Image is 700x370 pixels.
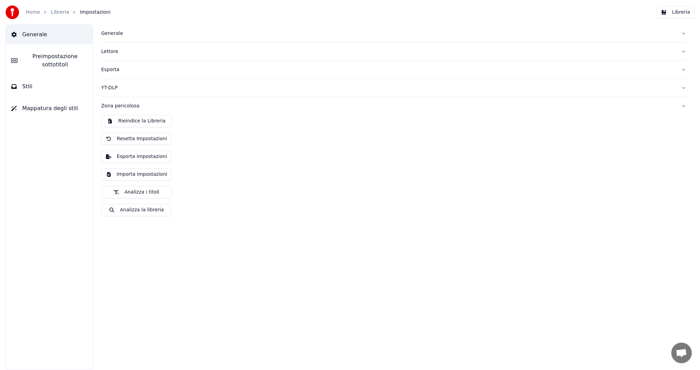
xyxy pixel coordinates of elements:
button: Mappatura degli stili [6,99,93,118]
button: Esporta impostazioni [101,150,172,163]
button: Esporta [101,61,686,79]
button: Rieindice la Libreria [101,115,172,127]
span: Stili [22,82,32,91]
button: Analizza i titoli [101,186,172,198]
a: Libreria [51,9,69,16]
span: Impostazioni [80,9,110,16]
div: Zona pericolosa [101,103,675,109]
button: Importa impostazioni [101,168,172,181]
img: youka [5,5,19,19]
div: Generale [101,30,675,37]
a: Home [26,9,40,16]
button: Resetta Impostazioni [101,133,172,145]
button: Generale [101,25,686,42]
button: Zona pericolosa [101,97,686,115]
button: Preimpostazione sottotitoli [6,47,93,74]
span: Preimpostazione sottotitoli [23,52,87,69]
button: Libreria [657,6,695,18]
div: Esporta [101,66,675,73]
button: YT-DLP [101,79,686,97]
span: Mappatura degli stili [22,104,78,113]
span: Generale [22,30,47,39]
button: Analizza la libreria [101,204,172,216]
nav: breadcrumb [26,9,110,16]
div: YT-DLP [101,84,675,91]
button: Lettore [101,43,686,61]
div: Zona pericolosa [101,115,686,222]
div: Lettore [101,48,675,55]
button: Generale [6,25,93,44]
a: Aprire la chat [671,343,692,363]
button: Stili [6,77,93,96]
